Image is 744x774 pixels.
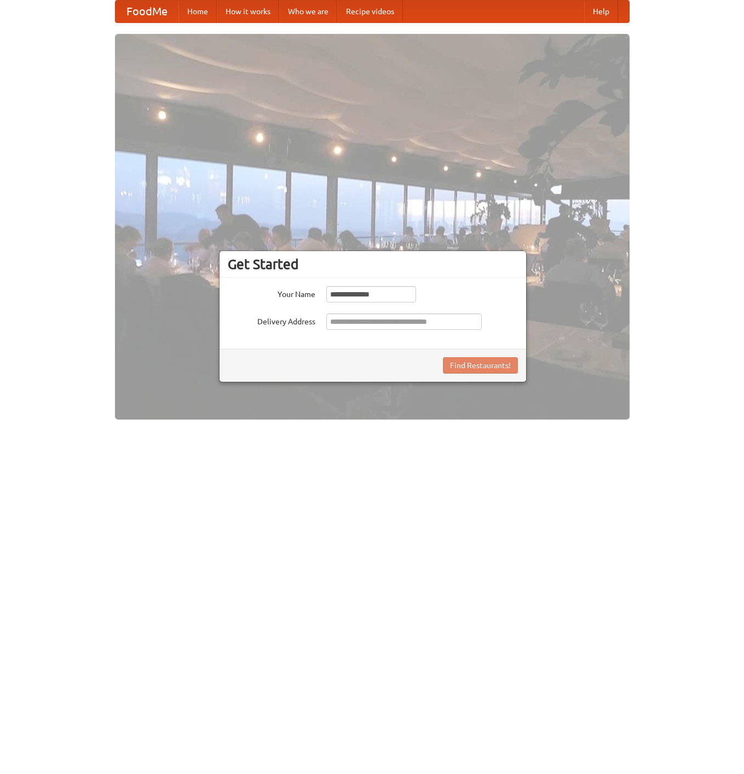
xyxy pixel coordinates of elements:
[443,357,518,374] button: Find Restaurants!
[217,1,279,22] a: How it works
[584,1,618,22] a: Help
[228,286,315,300] label: Your Name
[279,1,337,22] a: Who we are
[228,313,315,327] label: Delivery Address
[228,256,518,272] h3: Get Started
[337,1,403,22] a: Recipe videos
[178,1,217,22] a: Home
[116,1,178,22] a: FoodMe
